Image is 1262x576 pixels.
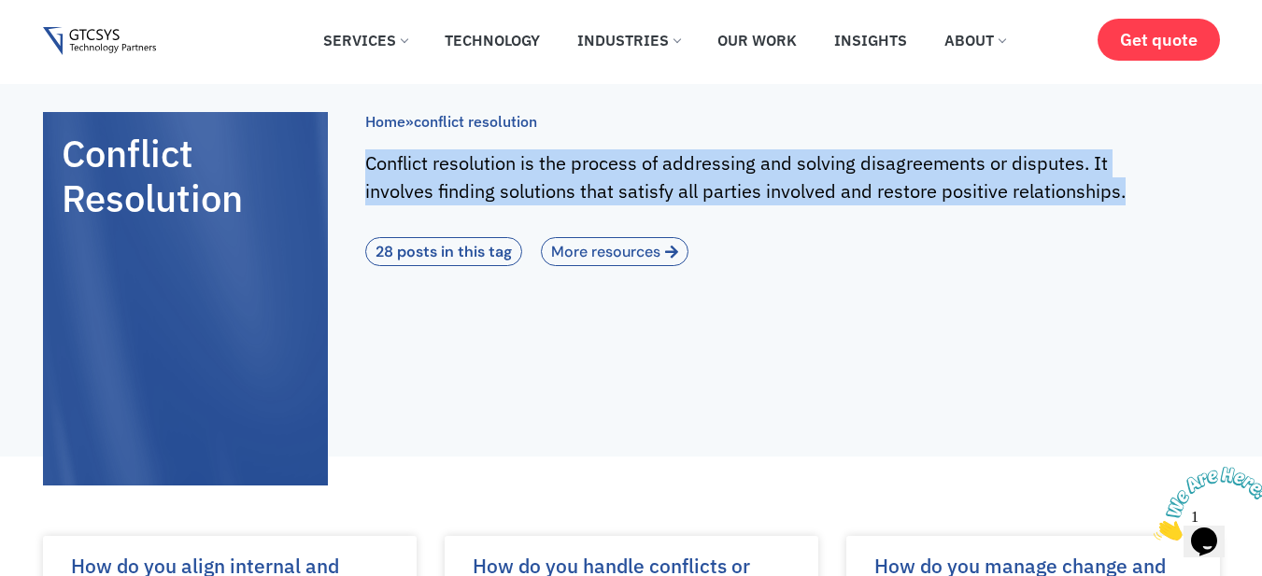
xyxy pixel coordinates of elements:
span: » [365,112,537,131]
a: 28 posts in this tag [365,237,522,266]
span: Get quote [1120,30,1198,49]
span: conflict resolution [414,112,537,131]
a: More resources [541,237,688,266]
p: Conflict resolution is the process of addressing and solving disagreements or disputes. It involv... [365,149,1163,205]
a: Services [309,20,421,61]
a: Technology [431,20,554,61]
a: Get quote [1098,19,1220,61]
span: More resources [551,243,660,261]
img: Gtcsys logo [43,27,156,56]
span: 28 posts in this tag [376,243,512,261]
a: Industries [563,20,694,61]
a: Home [365,112,405,131]
a: Insights [820,20,921,61]
iframe: chat widget [1146,459,1262,548]
img: Chat attention grabber [7,7,123,81]
a: Our Work [703,20,811,61]
a: About [930,20,1019,61]
span: 1 [7,7,15,23]
h1: conflict resolution [62,131,310,220]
